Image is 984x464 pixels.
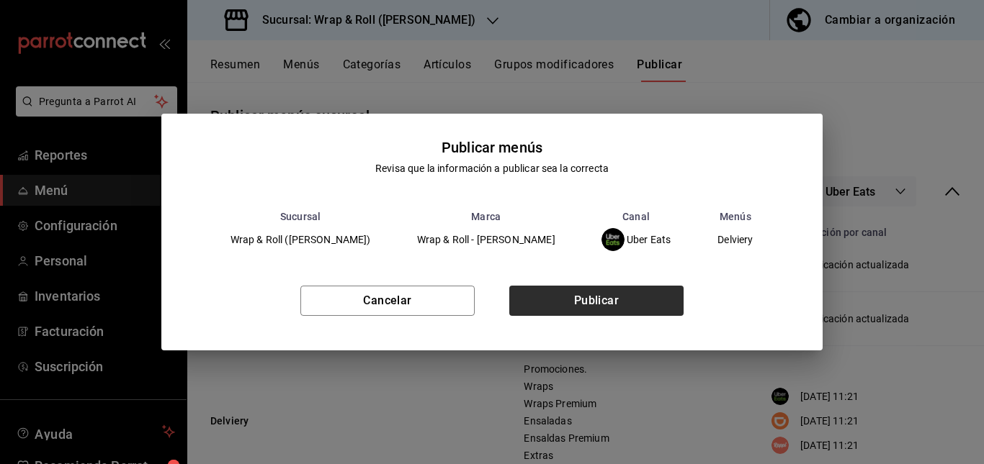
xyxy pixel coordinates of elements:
th: Sucursal [207,211,394,222]
span: Delviery [717,235,753,245]
th: Menús [694,211,777,222]
th: Canal [578,211,694,222]
div: Publicar menús [442,137,542,158]
button: Cancelar [300,286,475,316]
td: Wrap & Roll - [PERSON_NAME] [394,222,578,257]
th: Marca [394,211,578,222]
div: Uber Eats [601,228,671,251]
button: Publicar [509,286,684,316]
td: Wrap & Roll ([PERSON_NAME]) [207,222,394,257]
div: Revisa que la información a publicar sea la correcta [375,161,609,176]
